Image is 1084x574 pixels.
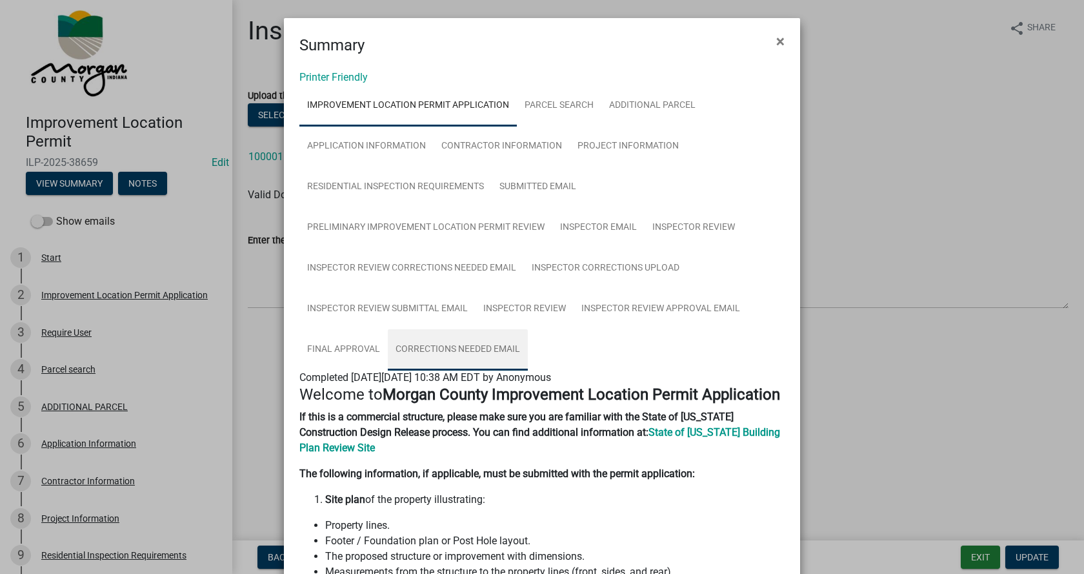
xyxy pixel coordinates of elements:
a: Corrections Needed Email [388,329,528,371]
a: Final Approval [299,329,388,371]
a: Improvement Location Permit Application [299,85,517,127]
a: Inspector Review Approval Email [574,289,748,330]
a: Inspector Email [552,207,645,249]
a: Residential Inspection Requirements [299,167,492,208]
strong: Site plan [325,493,365,506]
span: Completed [DATE][DATE] 10:38 AM EDT by Anonymous [299,371,551,384]
strong: The following information, if applicable, must be submitted with the permit application: [299,467,695,480]
a: Parcel search [517,85,601,127]
li: Property lines. [325,518,785,533]
a: Inspector Review Submittal Email [299,289,476,330]
a: Inspector Review Corrections Needed Email [299,248,524,289]
a: Inspector Review [645,207,743,249]
h4: Welcome to [299,385,785,404]
a: State of [US_STATE] Building Plan Review Site [299,426,780,454]
li: Footer / Foundation plan or Post Hole layout. [325,533,785,549]
span: × [776,32,785,50]
a: Inspector Review [476,289,574,330]
a: Inspector Corrections Upload [524,248,687,289]
a: Submitted Email [492,167,584,208]
button: Close [766,23,795,59]
li: of the property illustrating: [325,492,785,507]
h4: Summary [299,34,365,57]
a: ADDITIONAL PARCEL [601,85,703,127]
a: Contractor Information [434,126,570,167]
li: The proposed structure or improvement with dimensions. [325,549,785,564]
a: Printer Friendly [299,71,368,83]
a: Application Information [299,126,434,167]
strong: Morgan County Improvement Location Permit Application [383,385,780,404]
a: Project Information [570,126,687,167]
strong: If this is a commercial structure, please make sure you are familiar with the State of [US_STATE]... [299,411,734,438]
a: Preliminary Improvement Location Permit Review [299,207,552,249]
